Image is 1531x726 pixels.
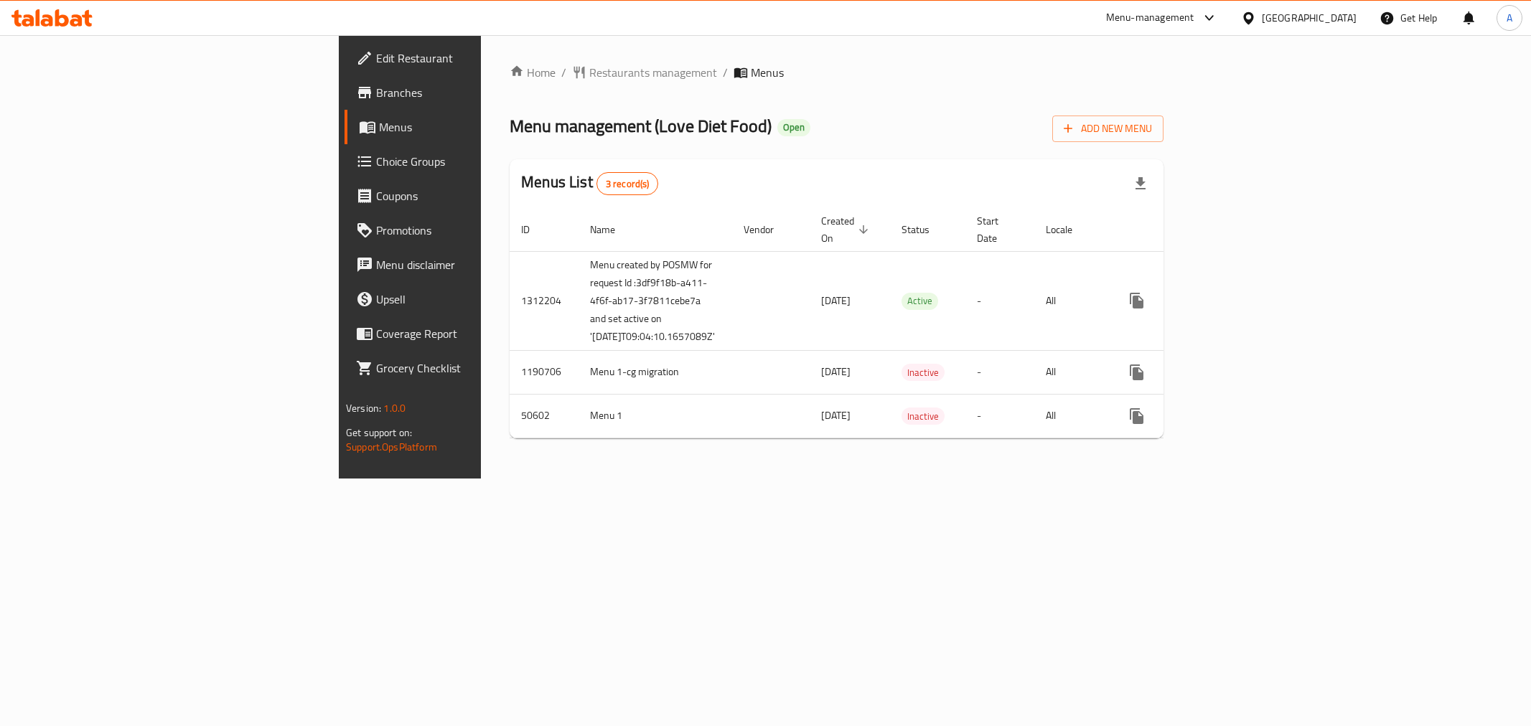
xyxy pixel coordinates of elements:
[902,293,938,309] span: Active
[751,64,784,81] span: Menus
[521,171,658,195] h2: Menus List
[572,64,717,81] a: Restaurants management
[596,172,659,195] div: Total records count
[346,423,412,442] span: Get support on:
[965,394,1034,438] td: -
[902,364,945,381] span: Inactive
[345,179,594,213] a: Coupons
[345,247,594,282] a: Menu disclaimer
[579,251,732,350] td: Menu created by POSMW for request Id :3df9f18b-a411-4f6f-ab17-3f7811cebe7a and set active on '[DA...
[346,399,381,418] span: Version:
[902,293,938,310] div: Active
[345,110,594,144] a: Menus
[1120,355,1154,390] button: more
[376,49,583,67] span: Edit Restaurant
[902,364,945,381] div: Inactive
[510,110,772,142] span: Menu management ( Love Diet Food )
[345,213,594,247] a: Promotions
[1123,166,1158,201] div: Export file
[345,316,594,351] a: Coverage Report
[345,144,594,179] a: Choice Groups
[345,351,594,385] a: Grocery Checklist
[821,212,873,247] span: Created On
[345,41,594,75] a: Edit Restaurant
[589,64,717,81] span: Restaurants management
[821,291,851,310] span: [DATE]
[965,251,1034,350] td: -
[821,362,851,381] span: [DATE]
[1034,251,1108,350] td: All
[1120,399,1154,433] button: more
[383,399,406,418] span: 1.0.0
[521,221,548,238] span: ID
[902,408,945,425] span: Inactive
[1507,10,1512,26] span: A
[902,221,948,238] span: Status
[1154,355,1189,390] button: Change Status
[1106,9,1194,27] div: Menu-management
[376,187,583,204] span: Coupons
[579,350,732,394] td: Menu 1-cg migration
[590,221,634,238] span: Name
[777,121,810,133] span: Open
[965,350,1034,394] td: -
[1034,394,1108,438] td: All
[1034,350,1108,394] td: All
[723,64,728,81] li: /
[597,177,658,191] span: 3 record(s)
[977,212,1017,247] span: Start Date
[376,153,583,170] span: Choice Groups
[376,222,583,239] span: Promotions
[345,282,594,316] a: Upsell
[376,291,583,308] span: Upsell
[376,359,583,377] span: Grocery Checklist
[376,325,583,342] span: Coverage Report
[1064,120,1152,138] span: Add New Menu
[510,208,1269,438] table: enhanced table
[1052,115,1164,142] button: Add New Menu
[510,64,1164,81] nav: breadcrumb
[1046,221,1091,238] span: Locale
[346,438,437,456] a: Support.OpsPlatform
[777,119,810,136] div: Open
[1154,399,1189,433] button: Change Status
[579,394,732,438] td: Menu 1
[345,75,594,110] a: Branches
[1262,10,1357,26] div: [GEOGRAPHIC_DATA]
[1108,208,1269,252] th: Actions
[376,84,583,101] span: Branches
[1154,283,1189,318] button: Change Status
[1120,283,1154,318] button: more
[376,256,583,273] span: Menu disclaimer
[744,221,792,238] span: Vendor
[379,118,583,136] span: Menus
[821,406,851,425] span: [DATE]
